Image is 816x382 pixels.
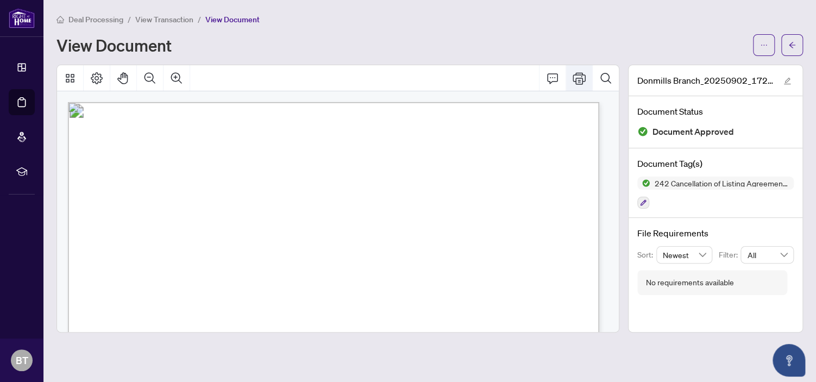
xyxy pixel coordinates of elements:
[637,177,650,190] img: Status Icon
[637,227,794,240] h4: File Requirements
[747,247,787,263] span: All
[637,126,648,137] img: Document Status
[773,344,805,377] button: Open asap
[650,179,794,187] span: 242 Cancellation of Listing Agreement - Authority to Offer for Sale
[9,8,35,28] img: logo
[788,41,796,49] span: arrow-left
[663,247,706,263] span: Newest
[57,36,172,54] h1: View Document
[760,41,768,49] span: ellipsis
[637,249,656,261] p: Sort:
[637,74,773,87] span: Donmills Branch_20250902_172835.pdf
[128,13,131,26] li: /
[16,353,28,368] span: BT
[637,157,794,170] h4: Document Tag(s)
[57,16,64,23] span: home
[198,13,201,26] li: /
[646,277,734,289] div: No requirements available
[783,77,791,85] span: edit
[637,105,794,118] h4: Document Status
[205,15,260,24] span: View Document
[68,15,123,24] span: Deal Processing
[135,15,193,24] span: View Transaction
[719,249,740,261] p: Filter:
[652,124,734,139] span: Document Approved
